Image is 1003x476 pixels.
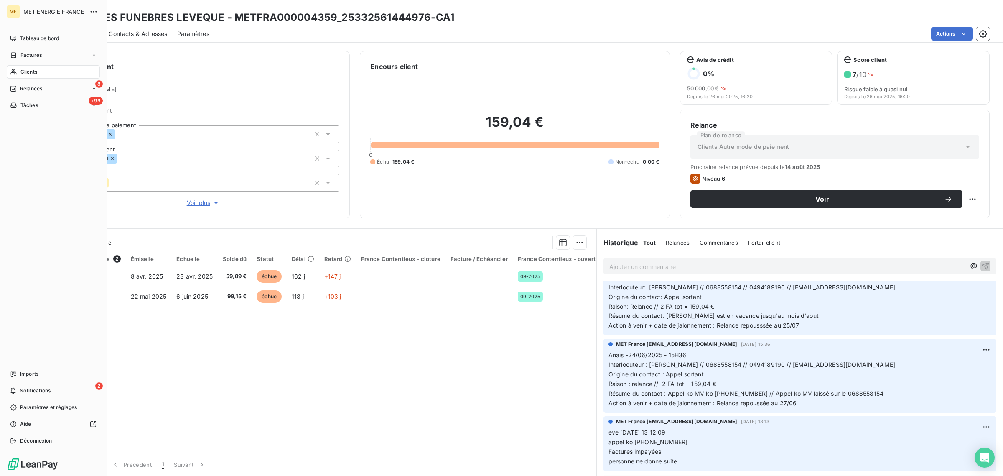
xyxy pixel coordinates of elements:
[616,418,738,425] span: MET France [EMAIL_ADDRESS][DOMAIN_NAME]
[931,27,973,41] button: Actions
[131,256,167,262] div: Émise le
[741,342,771,347] span: [DATE] 15:36
[748,239,780,246] span: Portail client
[113,255,121,263] span: 2
[370,61,418,72] h6: Encours client
[257,270,282,283] span: échue
[187,199,220,207] span: Voir plus
[608,274,669,281] span: Anais - [DATE] 15H45
[20,437,52,445] span: Déconnexion
[20,51,42,59] span: Factures
[975,448,995,468] div: Open Intercom Messenger
[131,273,163,280] span: 8 avr. 2025
[608,293,702,300] span: Origine du contact: Appel sortant
[608,312,819,319] span: Résumé du contact: [PERSON_NAME] est en vacance jusqu'au mois d'aout
[109,30,167,38] span: Contacts & Adresses
[608,284,895,291] span: Interlocuteur: [PERSON_NAME] // 0688558154 // 0494189190 // [EMAIL_ADDRESS][DOMAIN_NAME]
[608,361,895,368] span: Interlocuteur : [PERSON_NAME] // 0688558154 // 0494189190 // [EMAIL_ADDRESS][DOMAIN_NAME]
[67,107,339,119] span: Propriétés Client
[361,273,364,280] span: _
[608,429,666,436] span: eve [DATE] 13:12:09
[392,158,414,166] span: 159,04 €
[844,94,983,99] span: Depuis le 26 mai 2025, 16:20
[451,256,508,262] div: Facture / Echéancier
[292,273,305,280] span: 162 j
[451,293,453,300] span: _
[89,97,103,105] span: +99
[520,294,540,299] span: 09-2025
[853,56,887,63] span: Score client
[615,158,639,166] span: Non-échu
[23,8,84,15] span: MET ENERGIE FRANCE
[257,256,282,262] div: Statut
[703,69,714,78] h6: 0 %
[687,94,825,99] span: Depuis le 26 mai 2025, 16:20
[177,30,209,38] span: Paramètres
[785,164,820,170] span: 14 août 2025
[20,387,51,394] span: Notifications
[608,458,677,465] span: personne ne donne suite
[361,293,364,300] span: _
[7,417,100,431] a: Aide
[377,158,389,166] span: Échu
[223,272,247,281] span: 59,89 €
[687,85,719,92] span: 50 000,00 €
[518,256,605,262] div: France Contentieux - ouverture
[700,196,944,202] span: Voir
[324,256,351,262] div: Retard
[608,438,687,445] span: appel ko [PHONE_NUMBER]
[608,303,715,310] span: Raison: Relance // 2 FA tot = 159,04 €
[643,239,656,246] span: Tout
[608,390,883,397] span: Résumé du contact : Appel ko MV ko [PHONE_NUMBER] // Appel ko MV laissé sur le 0688558154
[643,158,659,166] span: 0,00 €
[20,420,31,428] span: Aide
[20,102,38,109] span: Tâches
[324,293,341,300] span: +103 j
[698,143,789,151] span: Clients Autre mode de paiement
[608,399,797,407] span: Action à venir + date de jalonnement : Relance repoussée au 27/06
[451,273,453,280] span: _
[608,448,662,455] span: Factures impayées
[7,5,20,18] div: ME
[131,293,167,300] span: 22 mai 2025
[608,380,716,387] span: Raison : relance // 2 FA tot = 159,04 €
[853,70,856,79] span: 7
[608,351,687,358] span: Anaïs -24/06/2025 - 15H36
[95,80,103,88] span: 8
[176,256,213,262] div: Échue le
[115,131,122,138] input: Ajouter une valeur
[20,35,59,42] span: Tableau de bord
[109,179,115,187] input: Ajouter une valeur
[690,120,979,130] h6: Relance
[361,256,440,262] div: France Contentieux - cloture
[741,419,770,424] span: [DATE] 13:13
[51,61,339,72] h6: Informations client
[106,456,157,473] button: Précédent
[20,370,38,378] span: Imports
[7,458,59,471] img: Logo LeanPay
[176,273,213,280] span: 23 avr. 2025
[616,340,738,348] span: MET France [EMAIL_ADDRESS][DOMAIN_NAME]
[20,85,42,92] span: Relances
[700,239,738,246] span: Commentaires
[223,256,247,262] div: Solde dû
[370,114,659,139] h2: 159,04 €
[666,239,690,246] span: Relances
[74,10,454,25] h3: POMPES FUNEBRES LEVEQUE - METFRA000004359_25332561444976-CA1
[67,198,339,207] button: Voir plus
[20,404,77,411] span: Paramètres et réglages
[690,190,962,208] button: Voir
[597,238,639,248] h6: Historique
[520,274,540,279] span: 09-2025
[324,273,341,280] span: +147 j
[702,175,725,182] span: Niveau 6
[292,293,304,300] span: 118 j
[853,69,866,79] h6: / 10
[176,293,208,300] span: 6 juin 2025
[20,68,37,76] span: Clients
[117,155,124,162] input: Ajouter une valeur
[369,151,372,158] span: 0
[690,164,979,170] span: Prochaine relance prévue depuis le
[257,290,282,303] span: échue
[162,461,164,469] span: 1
